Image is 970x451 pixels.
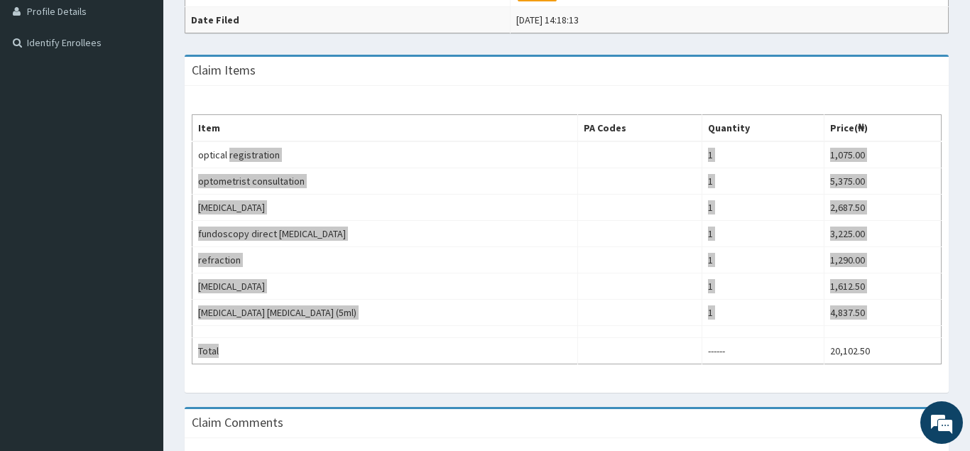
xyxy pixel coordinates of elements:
[192,247,578,273] td: refraction
[192,168,578,195] td: optometrist consultation
[702,247,824,273] td: 1
[702,115,824,142] th: Quantity
[192,416,283,429] h3: Claim Comments
[702,141,824,168] td: 1
[233,7,267,41] div: Minimize live chat window
[702,195,824,221] td: 1
[702,300,824,326] td: 1
[516,13,579,27] div: [DATE] 14:18:13
[7,300,271,350] textarea: Type your message and hit 'Enter'
[824,247,941,273] td: 1,290.00
[192,221,578,247] td: fundoscopy direct [MEDICAL_DATA]
[824,300,941,326] td: 4,837.50
[192,141,578,168] td: optical registration
[192,64,256,77] h3: Claim Items
[192,273,578,300] td: [MEDICAL_DATA]
[702,221,824,247] td: 1
[82,135,196,278] span: We're online!
[824,273,941,300] td: 1,612.50
[824,115,941,142] th: Price(₦)
[702,338,824,364] td: ------
[192,300,578,326] td: [MEDICAL_DATA] [MEDICAL_DATA] (5ml)
[185,7,511,33] th: Date Filed
[824,195,941,221] td: 2,687.50
[702,168,824,195] td: 1
[702,273,824,300] td: 1
[26,71,58,107] img: d_794563401_company_1708531726252_794563401
[824,168,941,195] td: 5,375.00
[74,80,239,98] div: Chat with us now
[192,115,578,142] th: Item
[824,338,941,364] td: 20,102.50
[192,338,578,364] td: Total
[192,195,578,221] td: [MEDICAL_DATA]
[824,141,941,168] td: 1,075.00
[578,115,702,142] th: PA Codes
[824,221,941,247] td: 3,225.00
